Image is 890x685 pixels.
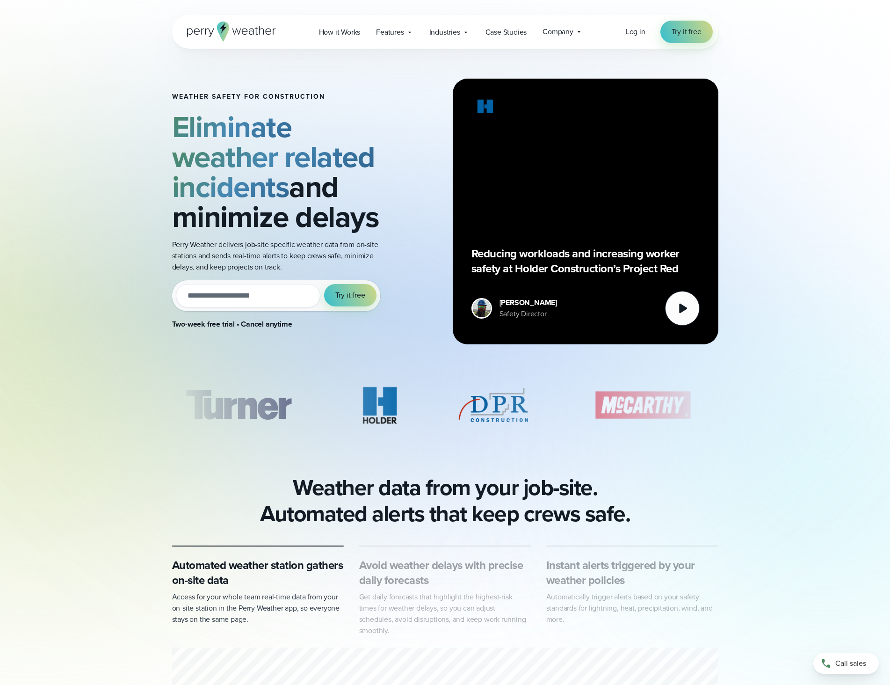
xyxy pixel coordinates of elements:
[499,308,557,320] div: Safety Director
[456,382,531,429] img: DPR-Construction.svg
[546,558,718,588] h3: Instant alerts triggered by your weather policies
[172,239,391,273] p: Perry Weather delivers job-site specific weather data from on-site stations and sends real-time a...
[359,558,531,588] h3: Avoid weather delays with precise daily forecasts
[576,382,709,429] img: McCarthy.svg
[350,382,411,429] div: 2 of 8
[335,290,365,301] span: Try it free
[311,22,369,42] a: How it Works
[172,382,304,429] div: 1 of 8
[350,382,411,429] img: Holder.svg
[478,22,535,42] a: Case Studies
[172,382,718,433] div: slideshow
[626,26,645,37] a: Log in
[576,382,709,429] div: 4 of 8
[543,26,573,37] span: Company
[471,246,700,276] p: Reducing workloads and increasing worker safety at Holder Construction’s Project Red
[172,112,391,232] h2: and minimize delays
[813,653,879,674] a: Call sales
[499,297,557,308] div: [PERSON_NAME]
[660,21,713,43] a: Try it free
[546,591,718,625] p: Automatically trigger alerts based on your safety standards for lightning, heat, precipitation, w...
[172,591,344,625] p: Access for your whole team real-time data from your on-site station in the Perry Weather app, so ...
[473,299,491,317] img: Merco Chantres Headshot
[172,105,375,209] strong: Eliminate weather related incidents
[172,93,391,101] h1: Weather safety for Construction
[471,97,499,119] img: Holder.svg
[835,658,866,669] span: Call sales
[485,27,527,38] span: Case Studies
[319,27,361,38] span: How it Works
[359,591,531,636] p: Get daily forecasts that highlight the highest-risk times for weather delays, so you can adjust s...
[324,284,376,306] button: Try it free
[376,27,404,38] span: Features
[172,382,304,429] img: Turner-Construction_1.svg
[456,382,531,429] div: 3 of 8
[260,474,630,527] h2: Weather data from your job-site. Automated alerts that keep crews safe.
[172,319,292,329] strong: Two-week free trial • Cancel anytime
[672,26,702,37] span: Try it free
[172,558,344,588] h3: Automated weather station gathers on-site data
[429,27,460,38] span: Industries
